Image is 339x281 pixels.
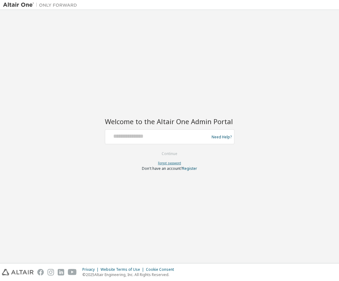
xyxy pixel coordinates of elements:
p: © 2025 Altair Engineering, Inc. All Rights Reserved. [82,272,178,277]
span: Don't have an account? [142,166,182,171]
img: Altair One [3,2,80,8]
img: linkedin.svg [58,269,64,275]
img: facebook.svg [37,269,44,275]
a: Register [182,166,197,171]
div: Privacy [82,267,101,272]
div: Cookie Consent [146,267,178,272]
h2: Welcome to the Altair One Admin Portal [105,117,234,126]
img: instagram.svg [48,269,54,275]
img: altair_logo.svg [2,269,34,275]
div: Website Terms of Use [101,267,146,272]
img: youtube.svg [68,269,77,275]
a: Forgot password [158,161,181,165]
